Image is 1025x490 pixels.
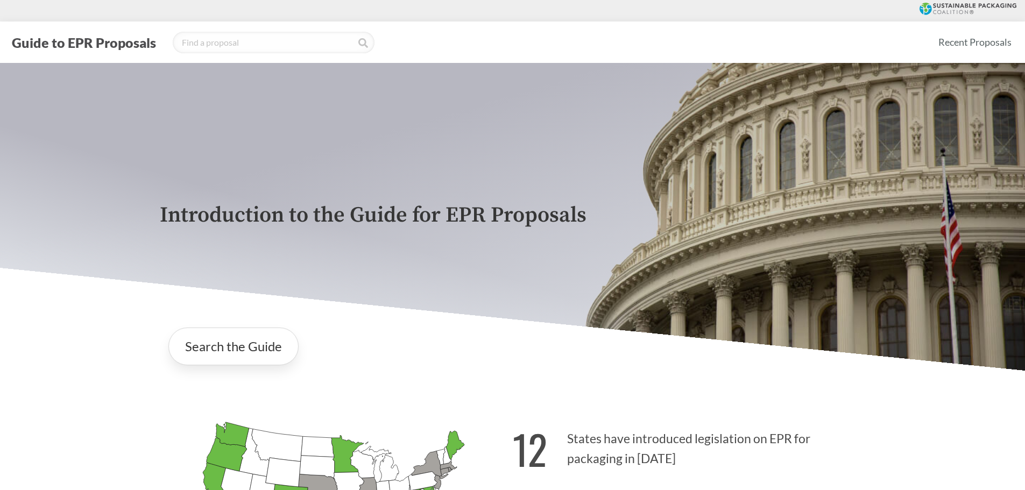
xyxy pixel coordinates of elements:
[513,419,547,479] strong: 12
[9,34,159,51] button: Guide to EPR Proposals
[173,32,374,53] input: Find a proposal
[934,30,1016,54] a: Recent Proposals
[513,413,866,479] p: States have introduced legislation on EPR for packaging in [DATE]
[168,328,299,365] a: Search the Guide
[160,203,866,228] p: Introduction to the Guide for EPR Proposals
